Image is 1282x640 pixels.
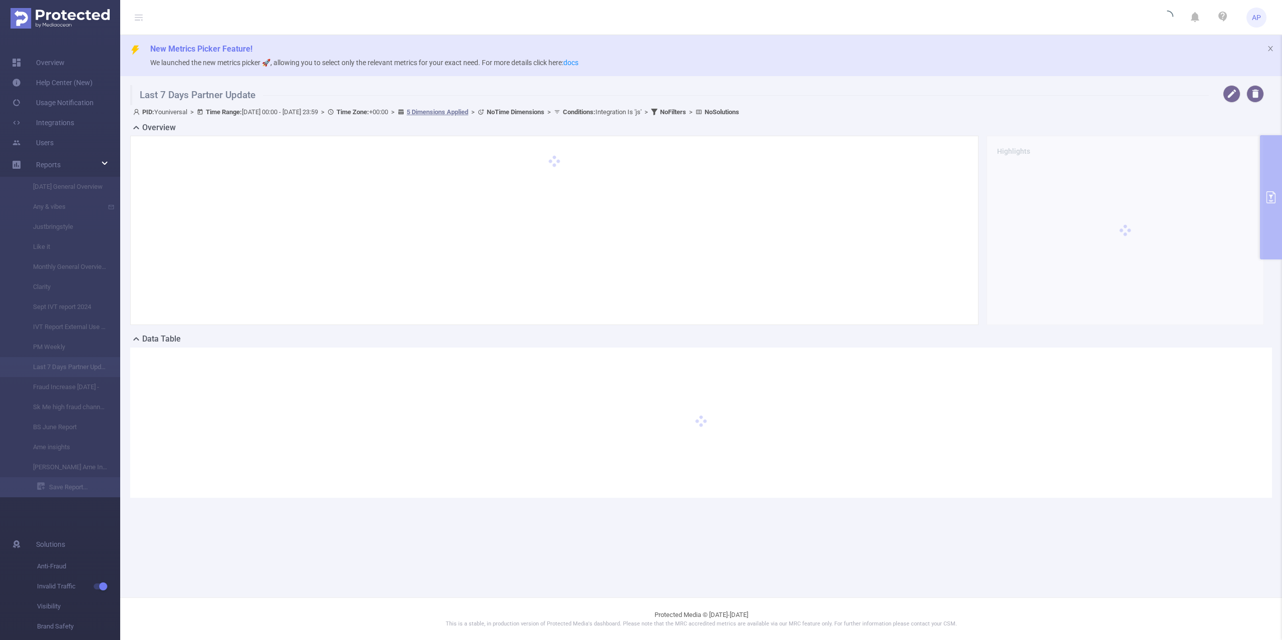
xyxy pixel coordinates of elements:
[642,108,651,116] span: >
[12,73,93,93] a: Help Center (New)
[150,59,578,67] span: We launched the new metrics picker 🚀, allowing you to select only the relevant metrics for your e...
[12,53,65,73] a: Overview
[544,108,554,116] span: >
[12,93,94,113] a: Usage Notification
[142,108,154,116] b: PID:
[563,108,642,116] span: Integration Is 'js'
[686,108,696,116] span: >
[150,44,252,54] span: New Metrics Picker Feature!
[11,8,110,29] img: Protected Media
[318,108,328,116] span: >
[133,108,739,116] span: Youniversal [DATE] 00:00 - [DATE] 23:59 +00:00
[37,556,120,576] span: Anti-Fraud
[1267,45,1274,52] i: icon: close
[133,109,142,115] i: icon: user
[36,161,61,169] span: Reports
[468,108,478,116] span: >
[12,113,74,133] a: Integrations
[37,576,120,596] span: Invalid Traffic
[1252,8,1261,28] span: AP
[660,108,686,116] b: No Filters
[563,59,578,67] a: docs
[206,108,242,116] b: Time Range:
[36,155,61,175] a: Reports
[130,45,140,55] i: icon: thunderbolt
[130,85,1209,105] h1: Last 7 Days Partner Update
[37,596,120,616] span: Visibility
[36,534,65,554] span: Solutions
[142,122,176,134] h2: Overview
[407,108,468,116] u: 5 Dimensions Applied
[1267,43,1274,54] button: icon: close
[487,108,544,116] b: No Time Dimensions
[563,108,595,116] b: Conditions :
[12,133,54,153] a: Users
[388,108,398,116] span: >
[1161,11,1173,25] i: icon: loading
[142,333,181,345] h2: Data Table
[337,108,369,116] b: Time Zone:
[705,108,739,116] b: No Solutions
[37,616,120,636] span: Brand Safety
[187,108,197,116] span: >
[145,620,1257,628] p: This is a stable, in production version of Protected Media's dashboard. Please note that the MRC ...
[120,597,1282,640] footer: Protected Media © [DATE]-[DATE]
